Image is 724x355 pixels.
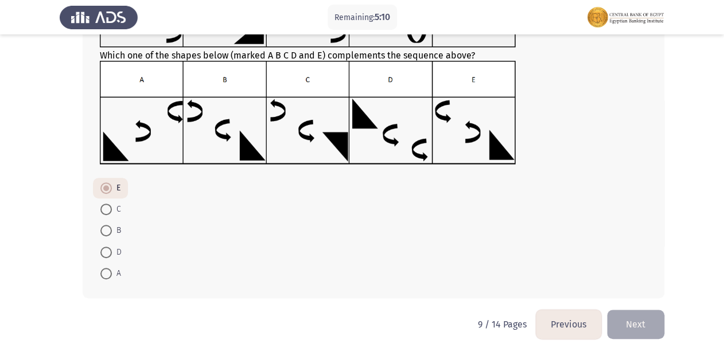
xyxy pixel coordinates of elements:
[100,61,516,165] img: UkFYMDA3NUIucG5nMTYyMjAzMjM1ODExOQ==.png
[375,11,390,22] span: 5:10
[112,224,121,237] span: B
[112,202,121,216] span: C
[607,310,664,339] button: load next page
[334,10,390,25] p: Remaining:
[112,245,122,259] span: D
[536,310,601,339] button: load previous page
[478,319,527,330] p: 9 / 14 Pages
[586,1,664,33] img: Assessment logo of FOCUS Assessment 3 Modules EN
[112,181,120,195] span: E
[112,267,121,280] span: A
[60,1,138,33] img: Assess Talent Management logo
